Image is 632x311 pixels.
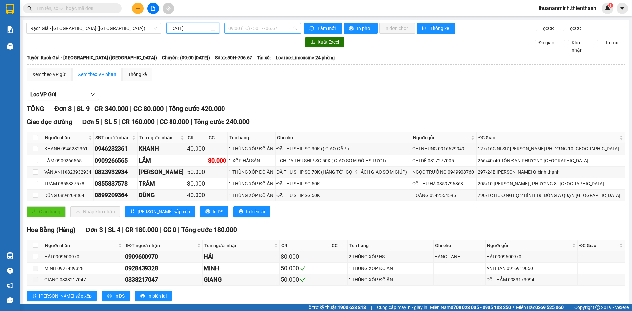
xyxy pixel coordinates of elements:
[124,274,203,286] td: 0338217047
[77,105,90,113] span: SL 9
[107,294,112,299] span: printer
[229,180,274,187] div: 1 THÙNG XỐP ĐỒ ĂN
[139,191,185,200] div: DŨNG
[204,275,278,284] div: GIANG
[229,157,274,164] div: 1 XỐP HẢI SẢN
[132,3,144,14] button: plus
[608,3,613,8] sup: 1
[187,144,205,153] div: 40.000
[478,168,624,176] div: 297/24B [PERSON_NAME] Q.bình thạnh
[44,145,92,152] div: KHANH 0946232361
[7,43,13,50] img: warehouse-icon
[36,5,114,12] input: Tìm tên, số ĐT hoặc mã đơn
[276,145,410,152] div: ĐÃ THU SHIP SG 30K (( GIAO GẤP )
[412,192,476,199] div: HOÀNG 0942554595
[349,276,432,283] div: 1 THÙNG XỐP ĐỒ ĂN
[27,90,99,100] button: Lọc VP Gửi
[124,251,203,263] td: 0909600970
[276,180,410,187] div: ĐÃ THU SHIP SG 50K
[7,297,13,303] span: message
[451,305,511,310] strong: 0708 023 035 - 0935 103 250
[139,168,185,177] div: [PERSON_NAME]
[91,105,93,113] span: |
[330,240,348,251] th: CC
[136,6,140,11] span: plus
[94,167,138,178] td: 0823932934
[44,265,123,272] div: MINH 0928439328
[139,134,179,141] span: Tên người nhận
[379,23,415,34] button: In đơn chọn
[95,156,136,165] div: 0909266565
[357,25,372,32] span: In phơi
[95,179,136,188] div: 0855837578
[108,226,120,234] span: SL 4
[487,265,576,272] div: ANH TÂN 0916919050
[229,145,274,152] div: 1 THÙNG XỐP ĐỒ ĂN
[27,6,32,11] span: search
[138,155,186,167] td: LẮM
[130,105,132,113] span: |
[487,242,571,249] span: Người gửi
[205,209,210,214] span: printer
[349,253,432,260] div: 2 THÙNG XỐP HS
[30,23,157,33] span: Rạch Giá - Sài Gòn (Hàng Hoá)
[54,105,72,113] span: Đơn 8
[138,143,186,155] td: KHANH
[27,55,157,60] b: Tuyến: Rạch Giá - [GEOGRAPHIC_DATA] ([GEOGRAPHIC_DATA])
[94,143,138,155] td: 0946232361
[417,23,455,34] button: bar-chartThống kê
[94,190,138,201] td: 0899209364
[78,71,116,78] div: Xem theo VP nhận
[70,206,120,217] button: downloadNhập kho nhận
[6,4,14,14] img: logo-vxr
[151,6,155,11] span: file-add
[160,226,162,234] span: |
[95,144,136,153] div: 0946232361
[147,3,159,14] button: file-add
[300,265,306,271] span: check
[94,178,138,190] td: 0855837578
[276,132,411,143] th: Ghi chú
[619,5,625,11] span: caret-down
[135,291,172,301] button: printerIn biên lai
[513,306,514,309] span: ⚪️
[94,155,138,167] td: 0909266565
[165,105,167,113] span: |
[239,209,243,214] span: printer
[305,304,366,311] span: Hỗ trợ kỹ thuật:
[348,240,433,251] th: Tên hàng
[125,226,158,234] span: CR 180.000
[276,192,410,199] div: ĐÃ THU SHIP SG 50K
[430,304,511,311] span: Miền Nam
[94,105,128,113] span: CR 340.000
[412,180,476,187] div: CÔ THU HÀ 0859796868
[204,264,278,273] div: MINH
[213,208,223,215] span: In DS
[32,294,37,299] span: sort-ascending
[203,251,280,263] td: HẢI
[187,179,205,188] div: 30.000
[281,252,329,261] div: 80.000
[45,134,87,141] span: Người nhận
[187,191,205,200] div: 40.000
[203,274,280,286] td: GIANG
[7,252,13,259] img: warehouse-icon
[124,263,203,274] td: 0928439328
[181,226,237,234] span: Tổng cước 180.000
[200,206,228,217] button: printerIn DS
[27,206,66,217] button: uploadGiao hàng
[535,305,564,310] strong: 0369 525 060
[412,157,476,164] div: CHỊ DẼ 0817277005
[32,71,66,78] div: Xem theo VP gửi
[166,6,171,11] span: aim
[609,3,612,8] span: 1
[478,134,618,141] span: ĐC Giao
[487,253,576,260] div: HẢI 0909600970
[122,118,155,126] span: CR 160.000
[533,4,602,12] span: thuananminh.thienthanh
[318,25,337,32] span: Làm mới
[228,132,276,143] th: Tên hàng
[276,157,410,164] div: -- CHƯA THU SHIP SG 50K ( GIAO SỚM ĐỒ HS TƯƠI)
[569,39,592,54] span: Kho nhận
[139,144,185,153] div: KHANH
